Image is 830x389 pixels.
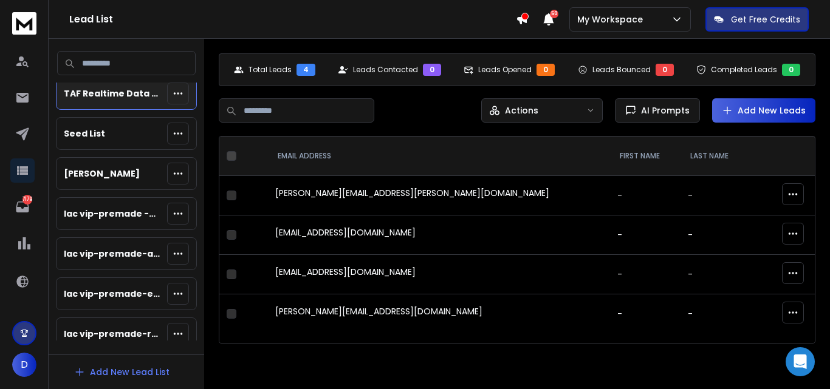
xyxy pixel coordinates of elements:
[478,65,532,75] p: Leads Opened
[297,64,315,76] div: 4
[782,64,800,76] div: 0
[722,104,806,117] a: Add New Leads
[249,65,292,75] p: Total Leads
[10,195,35,219] a: 7179
[353,65,418,75] p: Leads Contacted
[636,104,690,117] span: AI Prompts
[681,294,749,334] td: -
[610,137,681,176] th: FIRST NAME
[64,167,140,180] p: [PERSON_NAME]
[275,266,603,283] div: [EMAIL_ADDRESS][DOMAIN_NAME]
[69,12,516,27] h1: Lead List
[268,137,610,176] th: EMAIL ADDRESS
[681,255,749,294] td: -
[681,176,749,215] td: -
[275,187,603,204] div: [PERSON_NAME][EMAIL_ADDRESS][PERSON_NAME][DOMAIN_NAME]
[681,215,749,255] td: -
[681,137,749,176] th: LAST NAME
[615,98,700,123] button: AI Prompts
[786,347,815,376] div: Open Intercom Messenger
[577,13,648,25] p: My Workspace
[731,13,800,25] p: Get Free Credits
[64,208,162,220] p: lac vip-premade -wealth preservation
[610,255,681,294] td: -
[12,353,36,377] button: D
[711,65,777,75] p: Completed Leads
[610,176,681,215] td: -
[64,328,162,340] p: lac vip-premade-real estate planning
[610,215,681,255] td: -
[505,104,538,117] p: Actions
[592,65,651,75] p: Leads Bounced
[64,248,162,260] p: lac vip-premade-asset protection
[656,64,674,76] div: 0
[12,12,36,35] img: logo
[423,64,441,76] div: 0
[275,226,603,243] div: [EMAIL_ADDRESS][DOMAIN_NAME]
[64,87,162,100] p: TAF Realtime Data Stream
[275,305,603,322] div: [PERSON_NAME][EMAIL_ADDRESS][DOMAIN_NAME]
[64,127,105,140] p: Seed List
[64,360,179,384] button: Add New Lead List
[537,64,555,76] div: 0
[64,288,162,300] p: lac vip-premade-estate planning
[610,294,681,334] td: -
[712,98,815,123] button: Add New Leads
[22,195,32,205] p: 7179
[550,10,558,18] span: 50
[705,7,809,32] button: Get Free Credits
